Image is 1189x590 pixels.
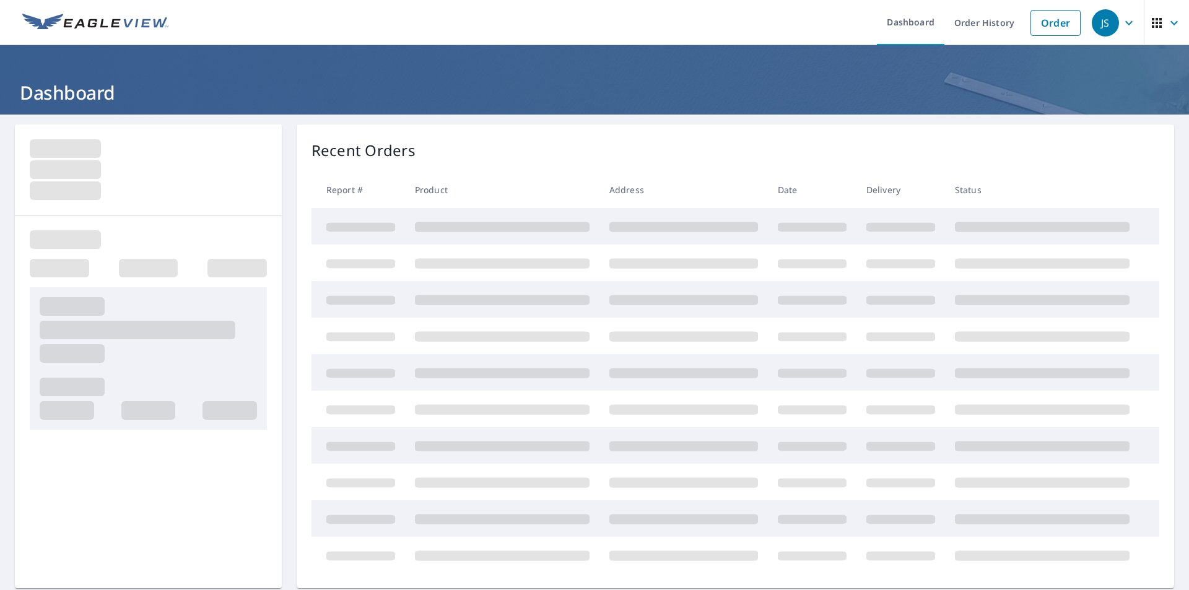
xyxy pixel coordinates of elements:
th: Delivery [856,171,945,208]
div: JS [1092,9,1119,37]
a: Order [1030,10,1081,36]
img: EV Logo [22,14,168,32]
th: Product [405,171,599,208]
th: Address [599,171,768,208]
th: Date [768,171,856,208]
h1: Dashboard [15,80,1174,105]
p: Recent Orders [311,139,416,162]
th: Status [945,171,1139,208]
th: Report # [311,171,405,208]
